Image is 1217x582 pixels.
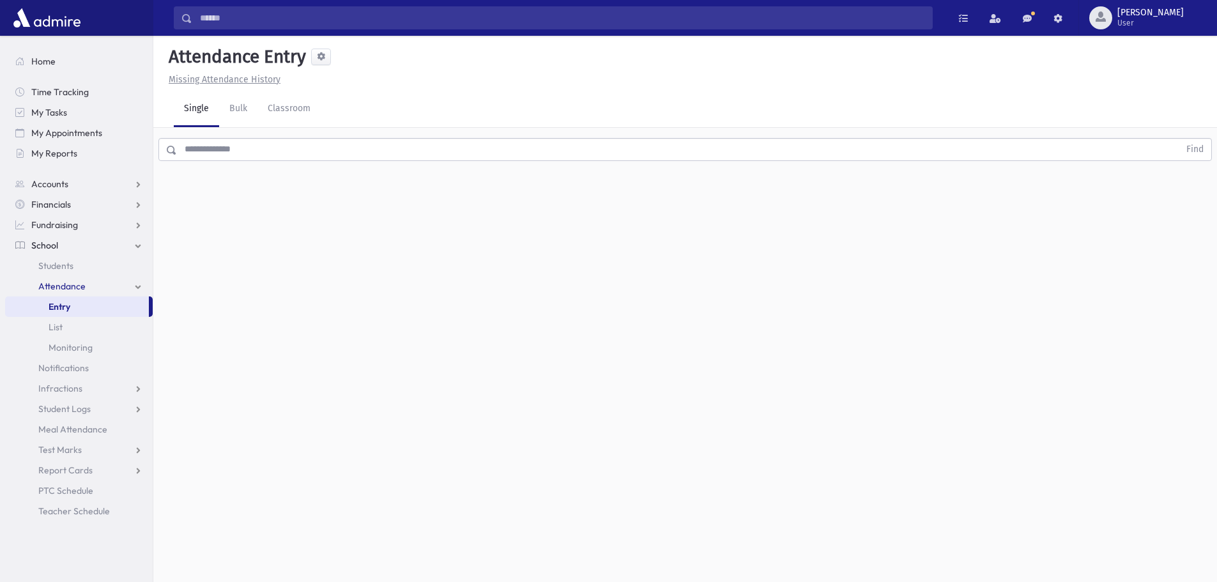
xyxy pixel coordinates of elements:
a: Test Marks [5,440,153,460]
span: Teacher Schedule [38,505,110,517]
span: List [49,321,63,333]
span: School [31,240,58,251]
span: My Tasks [31,107,67,118]
a: Notifications [5,358,153,378]
a: Entry [5,296,149,317]
span: Students [38,260,73,272]
a: Classroom [257,91,321,127]
span: PTC Schedule [38,485,93,496]
span: My Appointments [31,127,102,139]
span: Test Marks [38,444,82,456]
a: Students [5,256,153,276]
span: Monitoring [49,342,93,353]
a: Time Tracking [5,82,153,102]
span: Meal Attendance [38,424,107,435]
h5: Attendance Entry [164,46,306,68]
u: Missing Attendance History [169,74,280,85]
a: Monitoring [5,337,153,358]
span: User [1117,18,1184,28]
a: Fundraising [5,215,153,235]
a: Financials [5,194,153,215]
a: School [5,235,153,256]
span: Accounts [31,178,68,190]
a: My Reports [5,143,153,164]
span: Attendance [38,280,86,292]
a: Bulk [219,91,257,127]
a: Accounts [5,174,153,194]
span: My Reports [31,148,77,159]
a: Teacher Schedule [5,501,153,521]
span: Financials [31,199,71,210]
a: Missing Attendance History [164,74,280,85]
a: My Tasks [5,102,153,123]
span: Student Logs [38,403,91,415]
a: Home [5,51,153,72]
span: Fundraising [31,219,78,231]
a: Meal Attendance [5,419,153,440]
button: Find [1179,139,1211,160]
img: AdmirePro [10,5,84,31]
a: List [5,317,153,337]
input: Search [192,6,932,29]
a: Report Cards [5,460,153,480]
a: Infractions [5,378,153,399]
a: Single [174,91,219,127]
span: Time Tracking [31,86,89,98]
span: Entry [49,301,70,312]
span: Infractions [38,383,82,394]
span: Report Cards [38,464,93,476]
a: Attendance [5,276,153,296]
a: Student Logs [5,399,153,419]
span: Notifications [38,362,89,374]
span: [PERSON_NAME] [1117,8,1184,18]
span: Home [31,56,56,67]
a: My Appointments [5,123,153,143]
a: PTC Schedule [5,480,153,501]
